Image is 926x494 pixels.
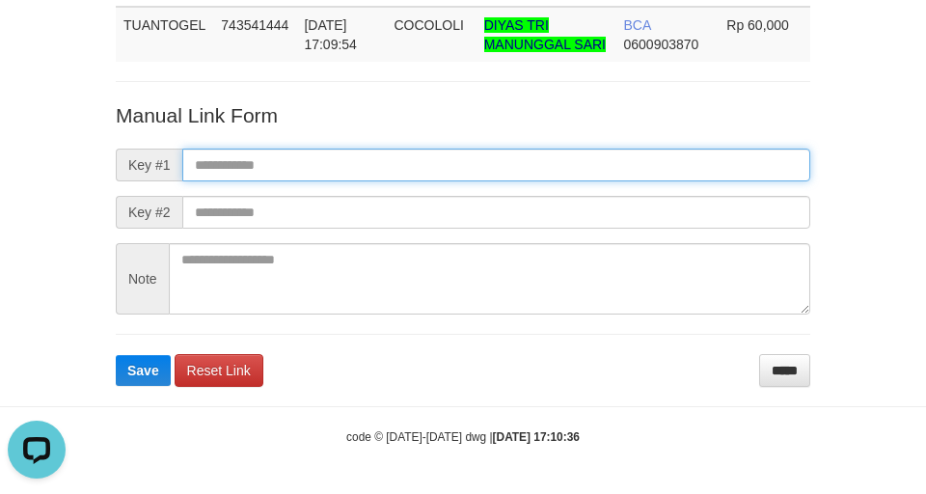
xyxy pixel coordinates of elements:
small: code © [DATE]-[DATE] dwg | [346,430,580,444]
span: BCA [624,17,651,33]
button: Save [116,355,171,386]
span: Copy 0600903870 to clipboard [624,37,699,52]
span: Key #2 [116,196,182,229]
span: [DATE] 17:09:54 [304,17,357,52]
span: Key #1 [116,149,182,181]
button: Open LiveChat chat widget [8,8,66,66]
span: Note [116,243,169,315]
span: Nama rekening >18 huruf, harap diedit [484,17,606,52]
span: Reset Link [187,363,251,378]
td: 743541444 [213,7,296,62]
span: Save [127,363,159,378]
p: Manual Link Form [116,101,810,129]
a: Reset Link [175,354,263,387]
td: TUANTOGEL [116,7,213,62]
strong: [DATE] 17:10:36 [493,430,580,444]
span: COCOLOLI [395,17,464,33]
span: Rp 60,000 [726,17,789,33]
